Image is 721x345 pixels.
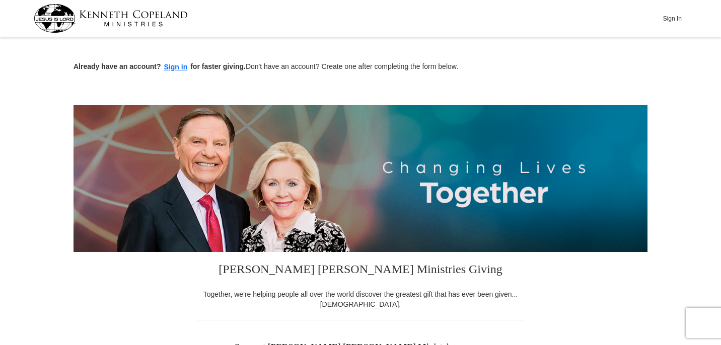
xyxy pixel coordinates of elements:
[197,289,524,309] div: Together, we're helping people all over the world discover the greatest gift that has ever been g...
[197,252,524,289] h3: [PERSON_NAME] [PERSON_NAME] Ministries Giving
[74,62,246,70] strong: Already have an account? for faster giving.
[74,61,647,73] p: Don't have an account? Create one after completing the form below.
[161,61,191,73] button: Sign in
[657,11,687,26] button: Sign In
[34,4,188,33] img: kcm-header-logo.svg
